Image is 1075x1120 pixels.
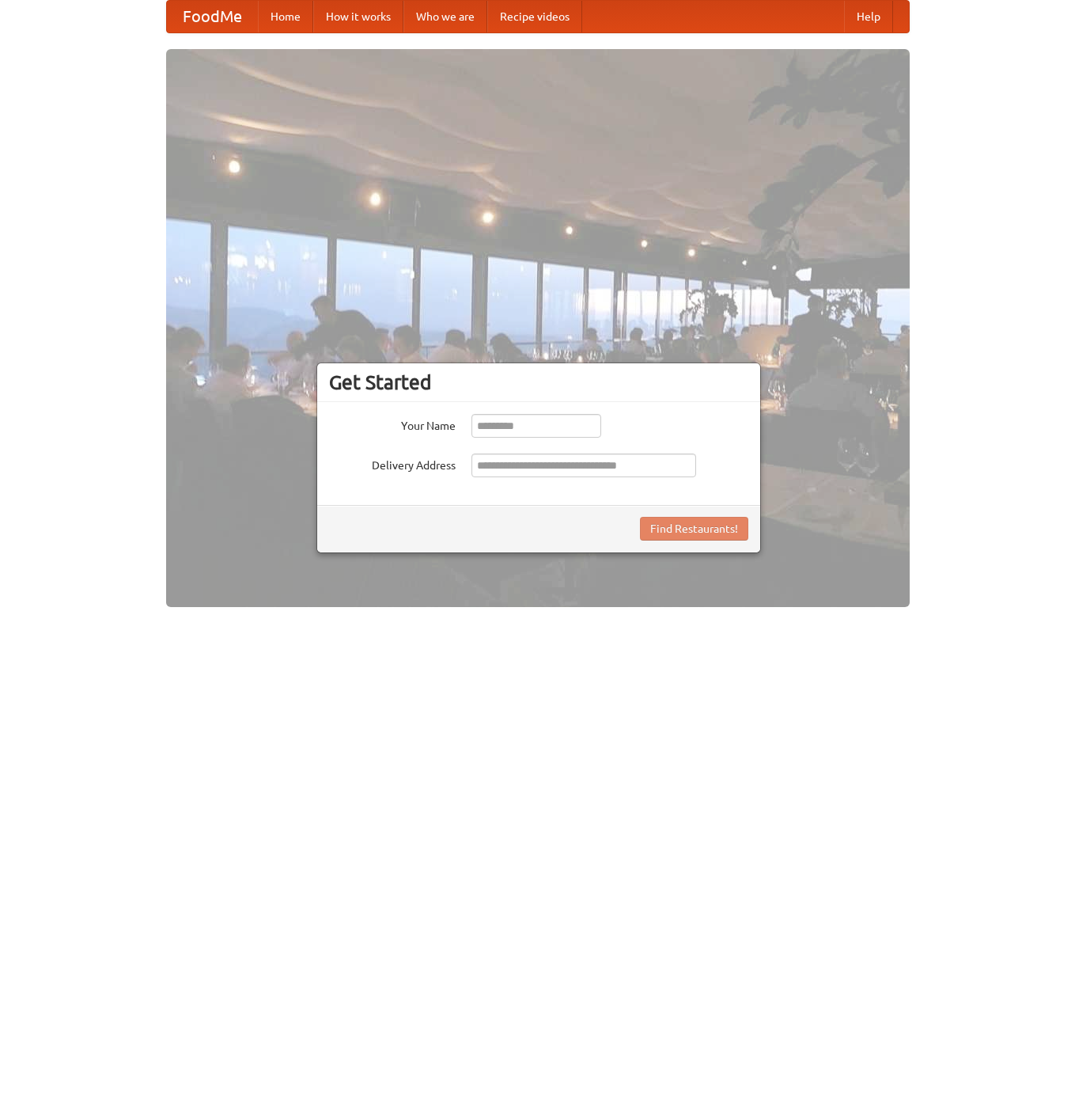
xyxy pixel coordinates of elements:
[258,1,313,32] a: Home
[403,1,487,32] a: Who we are
[329,370,748,394] h3: Get Started
[487,1,582,32] a: Recipe videos
[640,517,748,541] button: Find Restaurants!
[313,1,403,32] a: How it works
[167,1,258,32] a: FoodMe
[844,1,893,32] a: Help
[329,414,456,434] label: Your Name
[329,454,456,473] label: Delivery Address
